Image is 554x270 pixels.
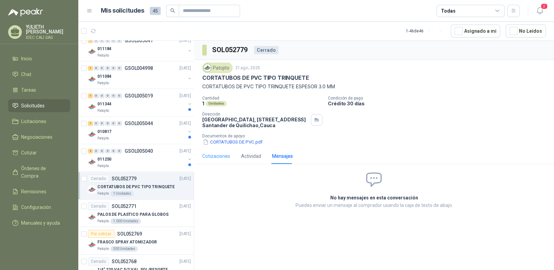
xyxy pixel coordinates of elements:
a: Configuración [8,201,70,214]
div: Actividad [241,152,261,160]
p: 011084 [97,73,111,80]
div: 1 Unidades [110,191,134,196]
p: Patojito [97,136,109,141]
p: CORTATUBOS DE PVC TIPO TRINQUETE ESPESOR 3.0 MM [202,83,546,90]
p: Documentos de apoyo [202,134,551,138]
p: 011184 [97,46,111,52]
p: [DATE] [179,93,191,99]
a: 1 0 0 0 0 0 GSOL005041[DATE] Company Logo011184Patojito [88,36,192,58]
button: Asignado a mi [451,25,500,37]
div: 0 [99,66,105,71]
p: GSOL005041 [125,38,153,43]
div: 0 [117,38,122,43]
span: search [170,8,175,13]
p: 011344 [97,101,111,107]
h1: Mis solicitudes [101,6,144,16]
div: 0 [105,38,110,43]
div: 1 [88,121,93,126]
a: Remisiones [8,185,70,198]
p: [DATE] [179,120,191,127]
div: 2 [88,149,93,153]
p: [DATE] [179,258,191,265]
div: Cerrado [88,257,109,266]
span: Órdenes de Compra [21,165,64,180]
a: Licitaciones [8,115,70,128]
div: Unidades [206,101,227,106]
p: CORTATUBOS DE PVC TIPO TRINQUETE [97,184,175,190]
a: 1 0 0 0 0 0 GSOL004998[DATE] Company Logo011084Patojito [88,64,192,86]
a: Inicio [8,52,70,65]
a: 1 0 0 0 0 0 GSOL005044[DATE] Company Logo010817Patojito [88,119,192,141]
div: Todas [441,7,455,15]
p: [GEOGRAPHIC_DATA], [STREET_ADDRESS] Santander de Quilichao , Cauca [202,117,308,128]
p: SOL052779 [112,176,137,181]
span: Licitaciones [21,118,46,125]
span: 2 [540,3,548,10]
p: GSOL005019 [125,93,153,98]
div: 0 [105,121,110,126]
img: Company Logo [88,158,96,166]
p: GSOL005040 [125,149,153,153]
p: Cantidad [202,96,322,101]
p: SOL052769 [117,231,142,236]
div: 0 [111,66,116,71]
div: 0 [94,149,99,153]
img: Company Logo [88,47,96,56]
p: [DATE] [179,37,191,44]
a: CerradoSOL052771[DATE] Company LogoPALOS DE PLASTICO PARA GLOBOSPatojito1.000 Unidades [78,199,194,227]
a: Cotizar [8,146,70,159]
p: 1 [202,101,204,106]
div: Cerrado [254,46,279,54]
span: Inicio [21,55,32,62]
div: 1 [88,38,93,43]
p: 010817 [97,129,111,135]
span: Tareas [21,86,36,94]
p: 011250 [97,156,111,163]
div: Por cotizar [88,230,114,238]
div: 1 [88,93,93,98]
div: 1.000 Unidades [110,219,141,224]
img: Company Logo [88,103,96,111]
div: 0 [105,66,110,71]
p: Crédito 30 días [328,101,551,106]
p: Patojito [97,246,109,252]
div: 0 [94,38,99,43]
div: 0 [117,121,122,126]
button: CORTATUBOS DE PVC.pdf [202,138,263,146]
p: GSOL004998 [125,66,153,71]
span: Solicitudes [21,102,45,109]
p: Patojito [97,219,109,224]
div: Cerrado [88,202,109,210]
p: PALOS DE PLASTICO PARA GLOBOS [97,211,169,218]
span: Cotizar [21,149,37,156]
img: Company Logo [88,185,96,194]
img: Company Logo [88,75,96,83]
a: Por cotizarSOL052769[DATE] Company LogoFRASCO SPRAY ATOMIZADORPatojito300 Unidades [78,227,194,255]
div: 0 [111,38,116,43]
a: Chat [8,68,70,81]
p: [DATE] [179,231,191,237]
a: Órdenes de Compra [8,162,70,182]
button: 2 [534,5,546,17]
a: Tareas [8,84,70,96]
p: IDEC CALI SAS [26,35,70,40]
p: GSOL005044 [125,121,153,126]
div: 0 [105,93,110,98]
span: Remisiones [21,188,46,195]
p: 21 ago, 2025 [235,65,260,71]
p: Patojito [97,80,109,86]
img: Logo peakr [8,8,43,16]
a: Solicitudes [8,99,70,112]
a: CerradoSOL052779[DATE] Company LogoCORTATUBOS DE PVC TIPO TRINQUETEPatojito1 Unidades [78,172,194,199]
a: 1 0 0 0 0 0 GSOL005019[DATE] Company Logo011344Patojito [88,92,192,114]
h3: SOL052779 [212,45,249,55]
p: Patojito [97,163,109,169]
p: [DATE] [179,148,191,154]
div: Patojito [202,63,233,73]
div: 0 [117,93,122,98]
p: [DATE] [179,65,191,72]
div: 0 [111,149,116,153]
p: [DATE] [179,176,191,182]
img: Company Logo [88,241,96,249]
p: Patojito [97,108,109,114]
